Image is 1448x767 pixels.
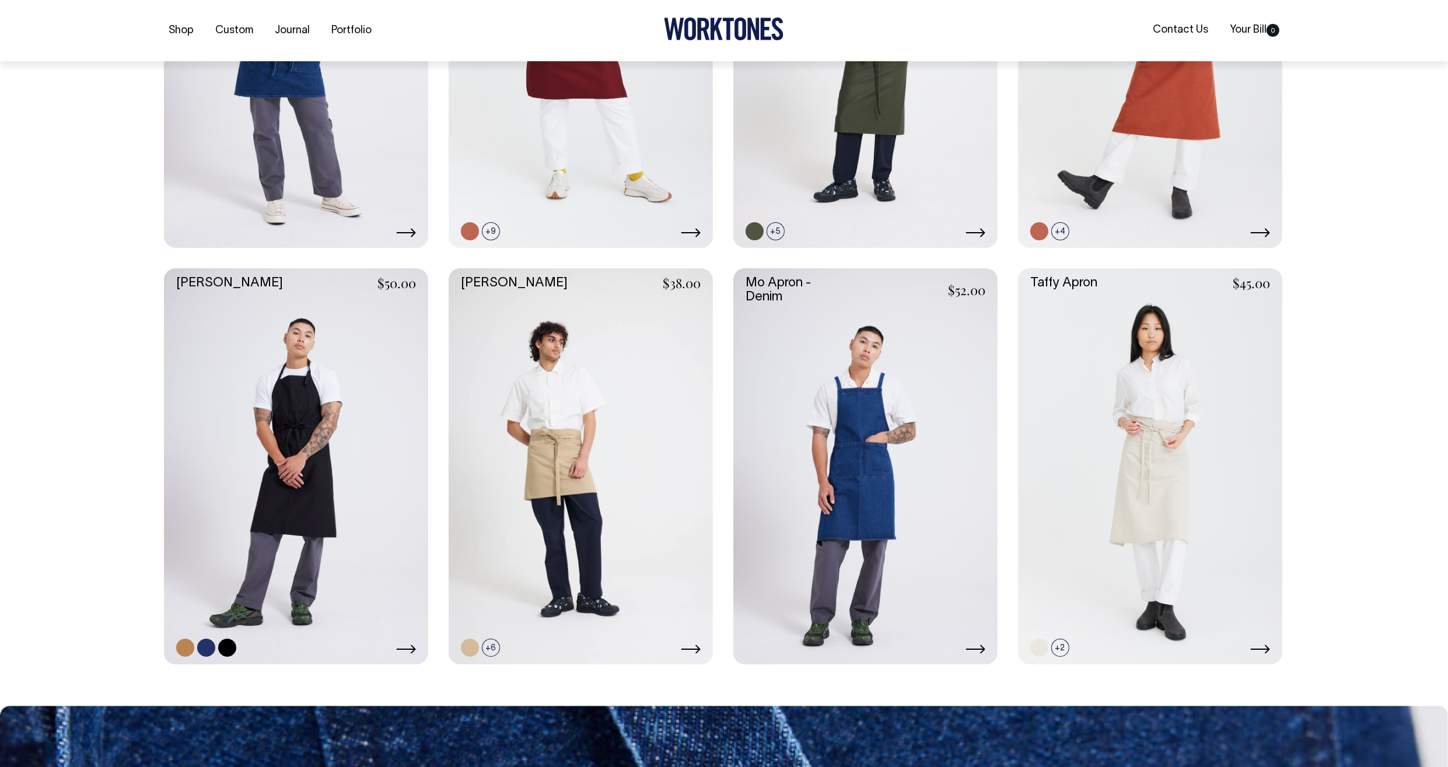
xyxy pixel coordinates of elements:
a: Journal [270,21,314,40]
span: 0 [1267,24,1279,37]
a: Your Bill0 [1225,20,1284,40]
a: Contact Us [1148,20,1213,40]
span: +6 [482,639,500,657]
a: Portfolio [327,21,376,40]
a: Custom [211,21,258,40]
span: +2 [1051,639,1069,657]
span: +5 [767,222,785,240]
a: Shop [164,21,198,40]
span: +9 [482,222,500,240]
span: +4 [1051,222,1069,240]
